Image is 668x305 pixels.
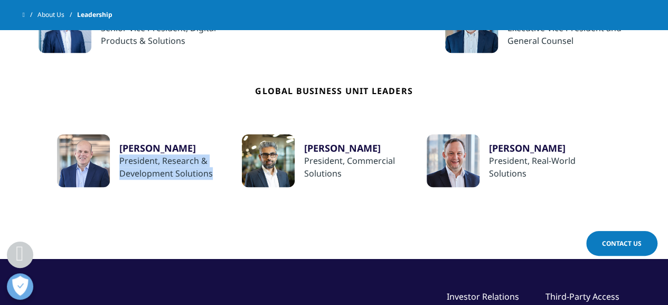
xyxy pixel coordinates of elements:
[489,142,611,154] a: [PERSON_NAME]
[37,5,77,24] a: About Us
[586,231,657,256] a: Contact Us
[7,273,33,300] button: Open Preferences
[304,154,427,180] div: President, Commercial Solutions
[545,291,619,302] a: Third-Party Access
[447,291,519,302] a: Investor Relations
[602,239,642,248] span: Contact Us
[507,22,630,47] div: Executive Vice President and General Counsel
[255,53,413,134] h4: Global Business Unit Leaders
[77,5,112,24] span: Leadership
[304,142,427,154] a: [PERSON_NAME]
[489,154,611,180] div: President, Real-World Solutions
[101,22,223,47] div: Senior Vice President, Digital Products & Solutions
[119,154,242,180] div: President, Research & Development Solutions
[119,142,242,154] a: [PERSON_NAME]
